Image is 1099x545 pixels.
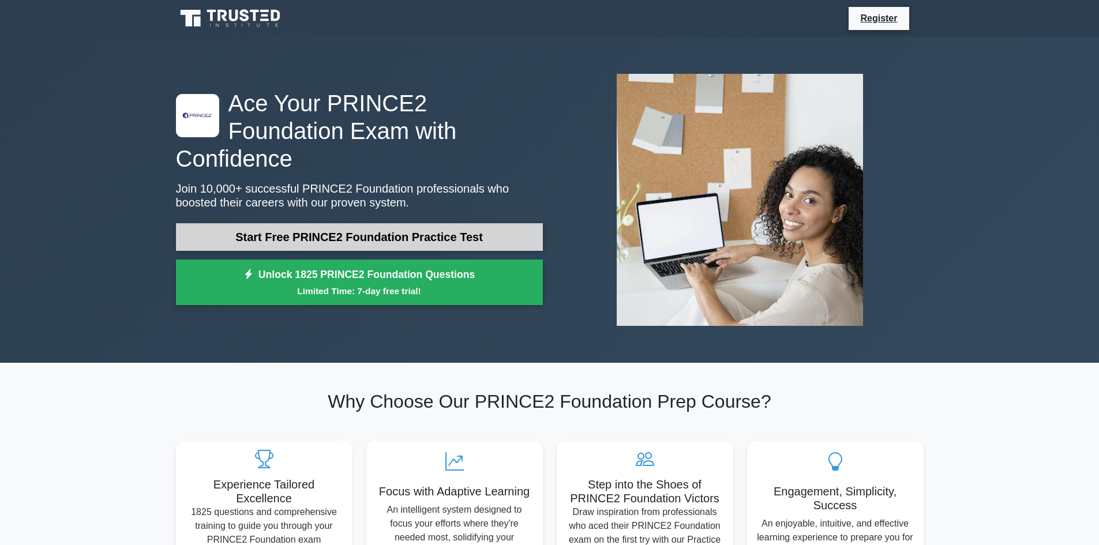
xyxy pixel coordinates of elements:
[190,284,528,298] small: Limited Time: 7-day free trial!
[756,484,914,512] h5: Engagement, Simplicity, Success
[176,182,543,209] p: Join 10,000+ successful PRINCE2 Foundation professionals who boosted their careers with our prove...
[566,478,724,505] h5: Step into the Shoes of PRINCE2 Foundation Victors
[176,260,543,306] a: Unlock 1825 PRINCE2 Foundation QuestionsLimited Time: 7-day free trial!
[176,223,543,251] a: Start Free PRINCE2 Foundation Practice Test
[176,89,543,172] h1: Ace Your PRINCE2 Foundation Exam with Confidence
[176,390,924,412] h2: Why Choose Our PRINCE2 Foundation Prep Course?
[376,484,534,498] h5: Focus with Adaptive Learning
[185,478,343,505] h5: Experience Tailored Excellence
[853,11,904,25] a: Register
